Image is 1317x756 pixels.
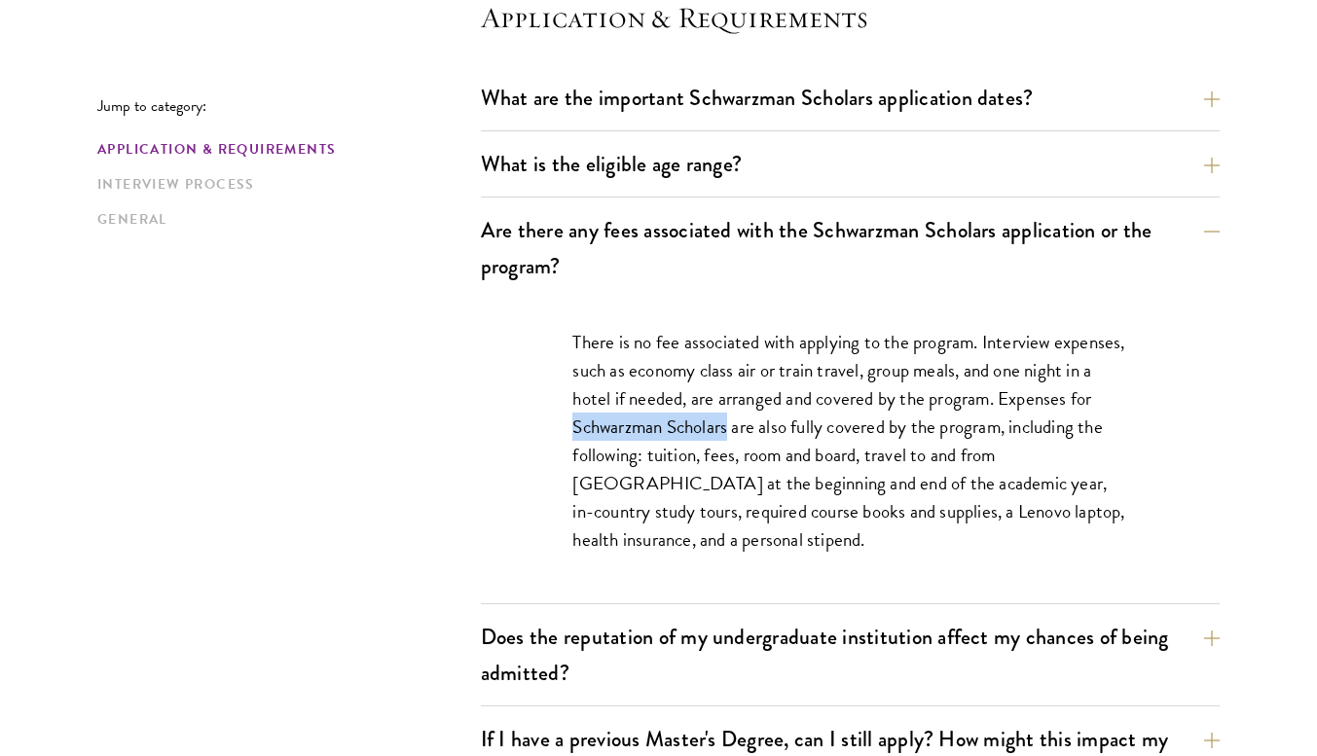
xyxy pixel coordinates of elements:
[97,174,469,195] a: Interview Process
[481,208,1220,288] button: Are there any fees associated with the Schwarzman Scholars application or the program?
[481,142,1220,186] button: What is the eligible age range?
[97,139,469,160] a: Application & Requirements
[97,97,481,115] p: Jump to category:
[572,328,1127,555] p: There is no fee associated with applying to the program. Interview expenses, such as economy clas...
[481,615,1220,695] button: Does the reputation of my undergraduate institution affect my chances of being admitted?
[97,209,469,230] a: General
[481,76,1220,120] button: What are the important Schwarzman Scholars application dates?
